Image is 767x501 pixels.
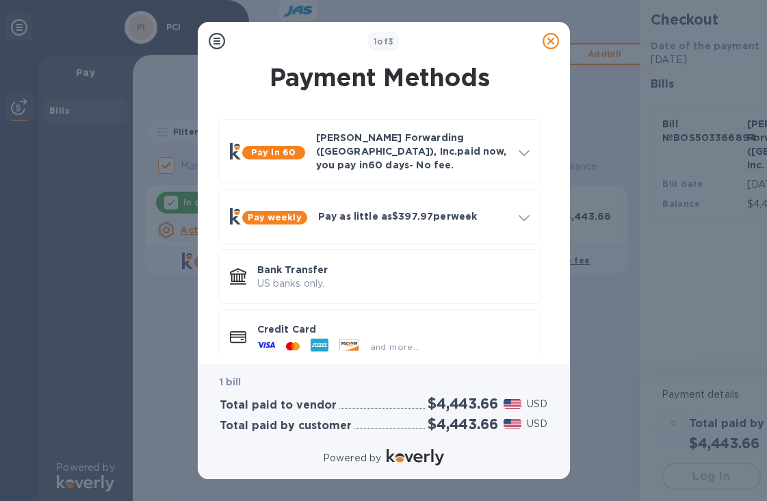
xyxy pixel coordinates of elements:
[504,419,522,428] img: USD
[374,36,394,47] b: of 3
[220,376,242,387] b: 1 bill
[257,263,530,277] p: Bank Transfer
[374,36,377,47] span: 1
[316,131,508,172] p: [PERSON_NAME] Forwarding ([GEOGRAPHIC_DATA]), Inc. paid now, you pay in 60 days - No fee.
[323,451,381,465] p: Powered by
[220,399,337,412] h3: Total paid to vendor
[251,147,296,157] b: Pay in 60
[527,397,547,411] p: USD
[216,63,544,92] h1: Payment Methods
[220,420,352,433] h3: Total paid by customer
[248,212,302,222] b: Pay weekly
[527,417,547,431] p: USD
[318,209,508,223] p: Pay as little as $397.97 per week
[387,449,444,465] img: Logo
[428,415,497,433] h2: $4,443.66
[504,399,522,409] img: USD
[370,342,420,352] span: and more...
[428,395,497,412] h2: $4,443.66
[257,322,530,336] p: Credit Card
[257,277,530,291] p: US banks only.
